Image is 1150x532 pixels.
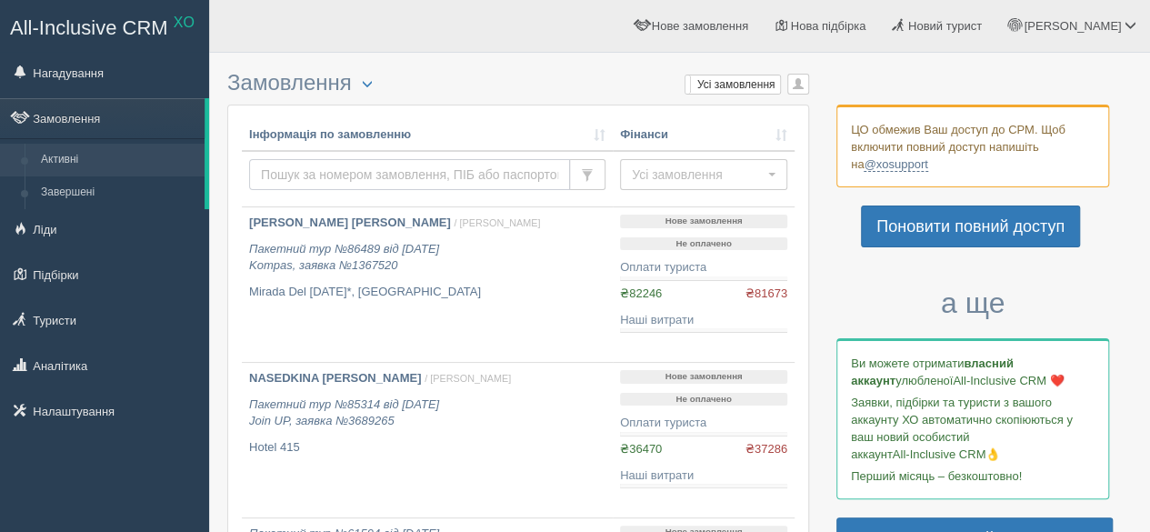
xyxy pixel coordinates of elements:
span: [PERSON_NAME] [1024,19,1121,33]
h3: а ще [836,287,1109,319]
p: Не оплачено [620,393,787,407]
div: Наші витрати [620,312,787,329]
b: NASEDKINA [PERSON_NAME] [249,371,421,385]
span: Усі замовлення [632,166,764,184]
span: ₴37286 [745,441,787,458]
a: Поновити повний доступ [861,206,1080,247]
span: All-Inclusive CRM ❤️ [953,374,1064,387]
a: NASEDKINA [PERSON_NAME] / [PERSON_NAME] Пакетний тур №85314 від [DATE]Join UP, заявка №3689265 Ho... [242,363,613,517]
a: Інформація по замовленню [249,126,605,144]
p: Нове замовлення [620,370,787,384]
a: Активні [33,144,205,176]
i: Пакетний тур №86489 від [DATE] Kompas, заявка №1367520 [249,242,439,273]
button: Усі замовлення [620,159,787,190]
p: Нове замовлення [620,215,787,228]
i: Пакетний тур №85314 від [DATE] Join UP, заявка №3689265 [249,397,439,428]
div: Оплати туриста [620,415,787,432]
span: ₴36470 [620,442,662,456]
span: All-Inclusive CRM [10,16,168,39]
p: Mirada Del [DATE]*, [GEOGRAPHIC_DATA] [249,284,605,301]
a: All-Inclusive CRM XO [1,1,208,51]
a: [PERSON_NAME] [PERSON_NAME] / [PERSON_NAME] Пакетний тур №86489 від [DATE]Kompas, заявка №1367520... [242,207,613,362]
p: Hotel 415 [249,439,605,457]
span: Нова підбірка [791,19,866,33]
sup: XO [174,15,195,30]
div: ЦО обмежив Ваш доступ до СРМ. Щоб включити повний доступ напишіть на [836,105,1109,187]
span: ₴82246 [620,286,662,300]
div: Наші витрати [620,467,787,485]
span: / [PERSON_NAME] [425,373,511,384]
a: @xosupport [864,157,927,172]
span: ₴81673 [745,286,787,303]
p: Не оплачено [620,237,787,251]
p: Перший місяць – безкоштовно! [851,467,1095,485]
h3: Замовлення [227,71,809,95]
span: Нове замовлення [652,19,748,33]
b: власний аккаунт [851,356,1014,387]
div: Оплати туриста [620,259,787,276]
p: Заявки, підбірки та туристи з вашого аккаунту ХО автоматично скопіюються у ваш новий особистий ак... [851,394,1095,463]
a: Фінанси [620,126,787,144]
span: All-Inclusive CRM👌 [893,447,1001,461]
a: Завершені [33,176,205,209]
b: [PERSON_NAME] [PERSON_NAME] [249,216,451,229]
input: Пошук за номером замовлення, ПІБ або паспортом туриста [249,159,570,190]
span: / [PERSON_NAME] [454,217,540,228]
span: Новий турист [908,19,982,33]
label: Усі замовлення [685,75,781,94]
p: Ви можете отримати улюбленої [851,355,1095,389]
